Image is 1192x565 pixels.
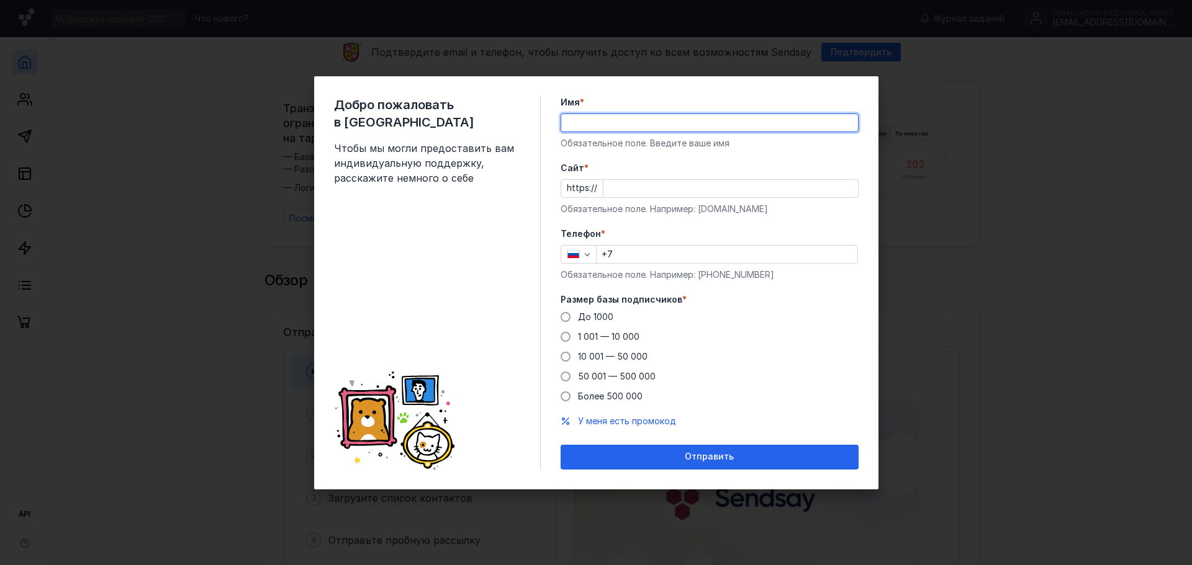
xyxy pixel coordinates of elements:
span: 50 001 — 500 000 [578,371,656,381]
button: Отправить [561,445,859,469]
div: Обязательное поле. Введите ваше имя [561,137,859,149]
span: У меня есть промокод [578,416,676,426]
span: Телефон [561,228,601,240]
span: Cайт [561,162,584,174]
button: У меня есть промокод [578,415,676,427]
div: Обязательное поле. Например: [DOMAIN_NAME] [561,203,859,215]
span: 10 001 — 50 000 [578,351,648,362]
span: До 1000 [578,311,613,322]
span: Чтобы мы могли предоставить вам индивидуальную поддержку, расскажите немного о себе [334,141,520,185]
span: Более 500 000 [578,391,643,401]
div: Обязательное поле. Например: [PHONE_NUMBER] [561,269,859,281]
span: 1 001 — 10 000 [578,331,639,342]
span: Отправить [685,452,734,462]
span: Добро пожаловать в [GEOGRAPHIC_DATA] [334,96,520,131]
span: Размер базы подписчиков [561,293,682,306]
span: Имя [561,96,580,109]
